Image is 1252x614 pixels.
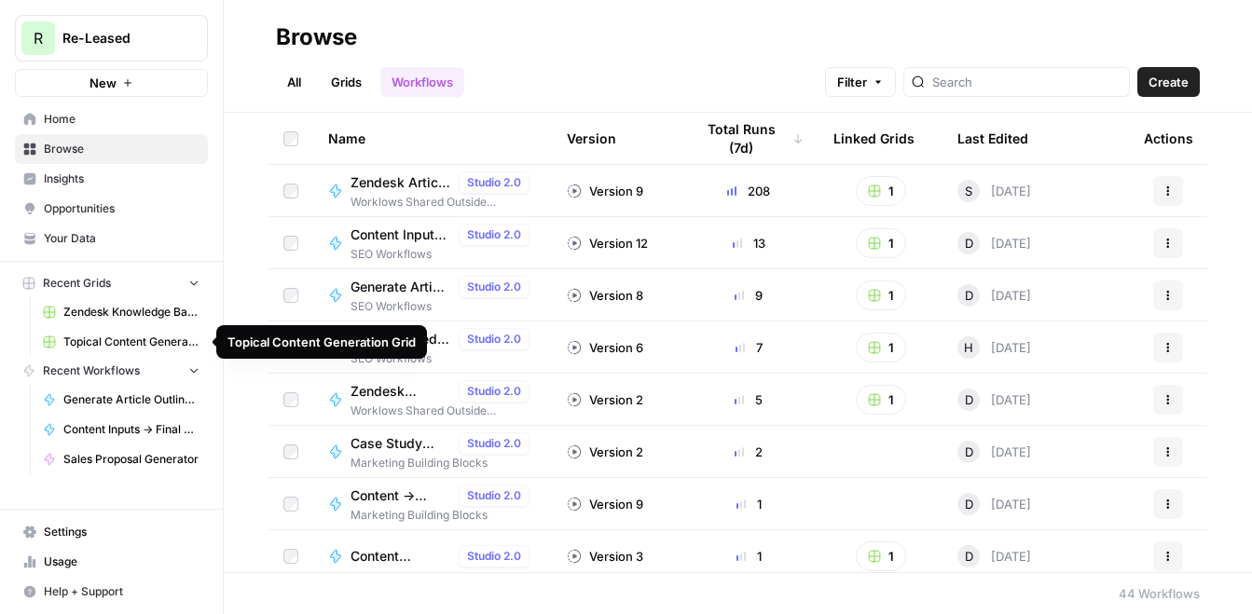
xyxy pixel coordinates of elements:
[957,389,1031,411] div: [DATE]
[694,338,804,357] div: 7
[856,280,906,310] button: 1
[694,182,804,200] div: 208
[15,269,208,297] button: Recent Grids
[44,111,199,128] span: Home
[825,67,896,97] button: Filter
[467,548,521,565] span: Studio 2.0
[63,334,199,350] span: Topical Content Generation Grid
[63,391,199,408] span: Generate Article Outline + Deep Research
[62,29,175,48] span: Re-Leased
[351,403,537,419] span: Worklows Shared Outside Marketing
[957,180,1031,202] div: [DATE]
[567,390,643,409] div: Version 2
[351,547,451,566] span: Content Ideation Workflow
[957,545,1031,567] div: [DATE]
[34,444,208,474] a: Sales Proposal Generator
[44,524,199,540] span: Settings
[44,230,199,247] span: Your Data
[567,182,643,200] div: Version 9
[34,297,208,327] a: Zendesk Knowledge Base Update
[63,421,199,438] span: Content Inputs -> Final Outputs
[957,232,1031,254] div: [DATE]
[567,338,643,357] div: Version 6
[43,275,111,292] span: Recent Grids
[328,432,537,471] a: Case Study WorkflowStudio 2.0Marketing Building Blocks
[15,517,208,547] a: Settings
[15,577,208,607] button: Help + Support
[43,362,140,379] span: Recent Workflows
[965,286,973,305] span: D
[34,327,208,357] a: Topical Content Generation Grid
[89,74,117,92] span: New
[351,486,451,505] span: Content -> Linkedin Posts
[965,390,973,409] span: D
[957,113,1028,164] div: Last Edited
[328,484,537,524] a: Content -> Linkedin PostsStudio 2.0Marketing Building Blocks
[856,228,906,258] button: 1
[15,69,208,97] button: New
[567,286,643,305] div: Version 8
[856,541,906,571] button: 1
[957,284,1031,307] div: [DATE]
[694,390,804,409] div: 5
[567,495,643,513] div: Version 9
[15,194,208,224] a: Opportunities
[694,495,804,513] div: 1
[965,234,973,252] span: D
[328,545,537,567] a: Content Ideation WorkflowStudio 2.0
[833,113,915,164] div: Linked Grids
[567,113,616,164] div: Version
[63,304,199,321] span: Zendesk Knowledge Base Update
[15,547,208,577] a: Usage
[63,451,199,468] span: Sales Proposal Generator
[567,547,643,566] div: Version 3
[320,67,373,97] a: Grids
[351,382,451,401] span: Zendesk Transcript Update
[1119,584,1200,603] div: 44 Workflows
[15,357,208,385] button: Recent Workflows
[328,224,537,263] a: Content Inputs -> Final OutputsStudio 2.0SEO Workflows
[957,441,1031,463] div: [DATE]
[328,380,537,419] a: Zendesk Transcript UpdateStudio 2.0Worklows Shared Outside Marketing
[227,333,416,351] div: Topical Content Generation Grid
[328,113,537,164] div: Name
[1144,113,1193,164] div: Actions
[965,547,973,566] span: D
[351,434,451,453] span: Case Study Workflow
[467,383,521,400] span: Studio 2.0
[467,331,521,348] span: Studio 2.0
[856,333,906,362] button: 1
[15,224,208,253] a: Your Data
[34,415,208,444] a: Content Inputs -> Final Outputs
[965,443,973,461] span: D
[467,279,521,295] span: Studio 2.0
[15,15,208,61] button: Workspace: Re-Leased
[567,443,643,461] div: Version 2
[380,67,464,97] a: Workflows
[44,200,199,217] span: Opportunities
[694,547,804,566] div: 1
[856,385,906,415] button: 1
[694,113,804,164] div: Total Runs (7d)
[15,104,208,134] a: Home
[932,73,1121,91] input: Search
[44,141,199,157] span: Browse
[694,443,804,461] div: 2
[328,328,537,367] a: AEO Changed Output InstructionsStudio 2.0SEO Workflows
[15,164,208,194] a: Insights
[567,234,648,252] div: Version 12
[276,67,312,97] a: All
[44,553,199,570] span: Usage
[351,246,537,263] span: SEO Workflows
[957,493,1031,515] div: [DATE]
[837,73,867,91] span: Filter
[467,435,521,452] span: Studio 2.0
[856,176,906,206] button: 1
[964,338,973,357] span: H
[328,171,537,211] a: Zendesk Article TransformStudio 2.0Worklows Shared Outside Marketing
[34,385,208,415] a: Generate Article Outline + Deep Research
[351,278,451,296] span: Generate Article Outline + Deep Research
[351,455,537,471] span: Marketing Building Blocks
[351,173,451,192] span: Zendesk Article Transform
[351,298,537,315] span: SEO Workflows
